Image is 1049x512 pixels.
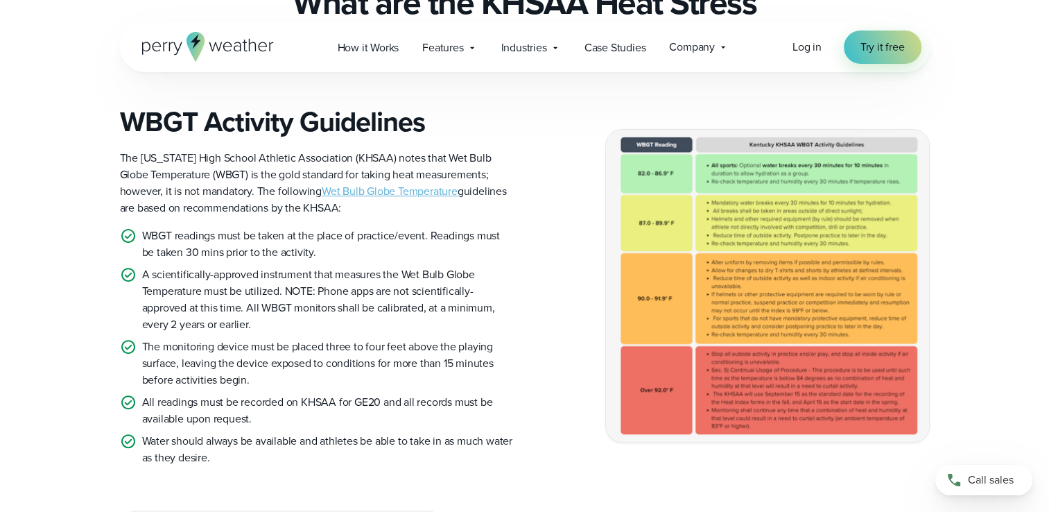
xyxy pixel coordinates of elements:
[844,31,921,64] a: Try it free
[968,472,1014,488] span: Call sales
[669,39,715,56] span: Company
[422,40,463,56] span: Features
[326,33,411,62] a: How it Works
[142,266,514,333] p: A scientifically-approved instrument that measures the Wet Bulb Globe Temperature must be utilize...
[792,39,822,56] a: Log in
[142,228,514,261] p: WBGT readings must be taken at the place of practice/event. Readings must be taken 30 mins prior ...
[573,33,658,62] a: Case Studies
[935,465,1032,495] a: Call sales
[606,130,929,442] img: Kentucky WBGT
[584,40,646,56] span: Case Studies
[322,183,458,199] a: Wet Bulb Globe Temperature
[860,39,905,56] span: Try it free
[142,394,514,427] p: All readings must be recorded on KHSAA for GE20 and all records must be available upon request.
[142,339,514,389] p: The monitoring device must be placed three to four feet above the playing surface, leaving the de...
[120,105,514,139] h3: WBGT Activity Guidelines
[338,40,399,56] span: How it Works
[142,433,514,466] p: Water should always be available and athletes be able to take in as much water as they desire.
[120,150,507,216] span: The [US_STATE] High School Athletic Association (KHSAA) notes that Wet Bulb Globe Temperature (WB...
[501,40,547,56] span: Industries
